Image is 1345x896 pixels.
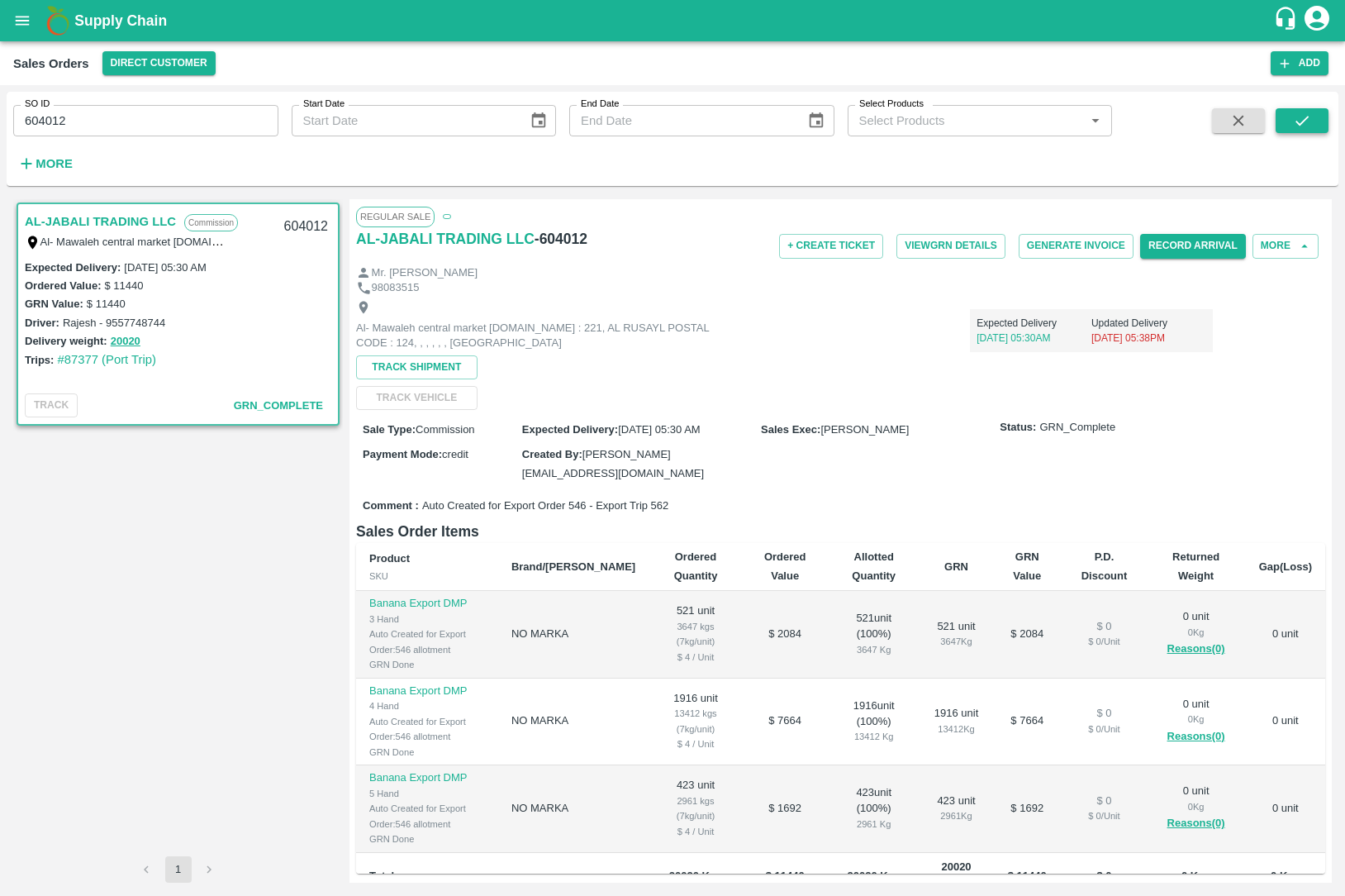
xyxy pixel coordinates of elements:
[416,423,475,436] span: Commission
[165,856,192,883] button: page 1
[581,98,619,111] label: End Date
[41,4,74,37] img: logo
[840,642,906,657] div: 3647 Kg
[523,105,554,136] button: Choose date
[522,448,704,479] span: [PERSON_NAME][EMAIL_ADDRESS][DOMAIN_NAME]
[234,399,323,412] span: GRN_Complete
[369,596,485,612] p: Banana Export DMP
[1259,560,1312,573] b: Gap(Loss)
[1075,634,1133,649] div: $ 0 / Unit
[934,634,979,649] div: 3647 Kg
[369,627,485,657] div: Auto Created for Export Order:546 allotment
[498,679,649,766] td: NO MARKA
[1160,640,1233,659] button: Reasons(0)
[618,423,700,436] span: [DATE] 05:30 AM
[649,591,743,679] td: 521 unit
[1039,420,1115,436] span: GRN_Complete
[369,786,485,801] div: 5 Hand
[1091,331,1206,346] p: [DATE] 05:38PM
[111,332,140,351] button: 20020
[1008,870,1047,882] b: $ 11440
[1013,550,1041,581] b: GRN Value
[131,856,226,883] nav: pagination navigation
[941,860,971,891] b: 20020 Kgs
[40,235,602,248] label: Al- Mawaleh central market [DOMAIN_NAME] : 221, AL RUSAYL POSTAL CODE : 124, , , , , , [GEOGRAPHI...
[369,801,485,832] div: Auto Created for Export Order:546 allotment
[356,227,535,250] h6: AL-JABALI TRADING LLC
[1075,808,1133,823] div: $ 0 / Unit
[1160,625,1233,640] div: 0 Kg
[1075,706,1133,722] div: $ 0
[1091,316,1206,331] p: Updated Delivery
[1252,234,1319,258] button: More
[25,98,50,111] label: SO ID
[766,870,805,882] b: $ 11440
[1140,234,1246,258] button: Record Arrival
[369,612,485,627] div: 3 Hand
[1181,870,1210,882] b: 0 Kgs
[761,423,820,436] label: Sales Exec :
[662,794,730,824] div: 2961 kgs (7kg/unit)
[74,12,167,29] b: Supply Chain
[1160,727,1233,746] button: Reasons(0)
[1246,679,1325,766] td: 0 unit
[1160,784,1233,833] div: 0 unit
[87,298,126,310] label: $ 11440
[369,569,485,584] div: SKU
[743,679,828,766] td: $ 7664
[363,498,419,514] label: Comment :
[743,765,828,853] td: $ 1692
[977,331,1091,346] p: [DATE] 05:30AM
[1160,609,1233,659] div: 0 unit
[569,105,794,136] input: End Date
[498,591,649,679] td: NO MARKA
[674,550,718,581] b: Ordered Quantity
[102,51,216,75] button: Select DC
[649,679,743,766] td: 1916 unit
[1160,697,1233,746] div: 0 unit
[840,785,906,832] div: 423 unit ( 100 %)
[840,611,906,657] div: 521 unit ( 100 %)
[442,448,468,460] span: credit
[25,354,54,366] label: Trips:
[662,824,730,839] div: $ 4 / Unit
[363,448,442,460] label: Payment Mode :
[57,353,156,366] a: #87377 (Port Trip)
[669,870,722,882] b: 20020 Kgs
[13,150,77,178] button: More
[1273,6,1302,36] div: customer-support
[859,98,924,111] label: Select Products
[124,261,206,274] label: [DATE] 05:30 AM
[369,832,485,846] div: GRN Done
[992,679,1062,766] td: $ 7664
[104,279,143,292] label: $ 11440
[292,105,516,136] input: Start Date
[934,619,979,650] div: 521 unit
[934,808,979,823] div: 2961 Kg
[511,560,635,573] b: Brand/[PERSON_NAME]
[1160,712,1233,727] div: 0 Kg
[848,870,901,882] b: 20020 Kgs
[801,105,832,136] button: Choose date
[1075,619,1133,635] div: $ 0
[1085,110,1106,131] button: Open
[356,355,478,379] button: Track Shipment
[363,423,416,436] label: Sale Type :
[1302,3,1332,38] div: account of current user
[1160,799,1233,814] div: 0 Kg
[356,321,728,351] p: Al- Mawaleh central market [DOMAIN_NAME] : 221, AL RUSAYL POSTAL CODE : 124, , , , , , [GEOGRAPHI...
[1160,814,1233,833] button: Reasons(0)
[356,207,435,226] span: Regular Sale
[25,335,107,347] label: Delivery weight:
[1096,870,1111,882] b: $ 0
[3,2,41,40] button: open drawer
[1172,550,1219,581] b: Returned Weight
[662,706,730,736] div: 13412 kgs (7kg/unit)
[896,234,1005,258] button: ViewGRN Details
[369,714,485,745] div: Auto Created for Export Order:546 allotment
[1246,765,1325,853] td: 0 unit
[840,698,906,745] div: 1916 unit ( 100 %)
[840,729,906,744] div: 13412 Kg
[535,227,587,250] h6: - 604012
[522,448,582,460] label: Created By :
